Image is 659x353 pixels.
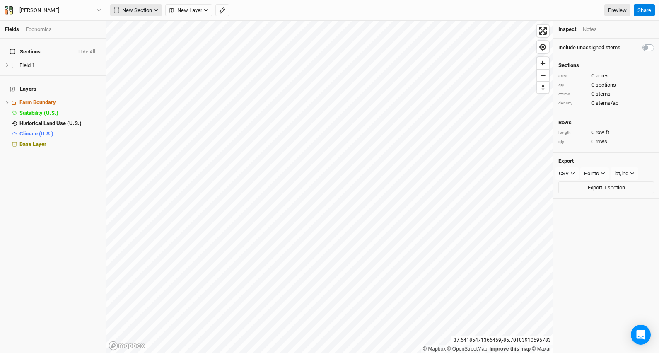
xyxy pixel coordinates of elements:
[19,131,101,137] div: Climate (U.S.)
[634,4,655,17] button: Share
[580,167,609,180] button: Points
[10,48,41,55] span: Sections
[106,21,553,353] canvas: Map
[558,130,587,136] div: length
[451,336,553,345] div: 37.64185471366459 , -85.70103910595783
[532,346,551,352] a: Maxar
[215,4,229,17] button: Shortcut: M
[631,325,651,345] div: Open Intercom Messenger
[19,6,59,15] div: Cody Gibbons
[604,4,630,17] a: Preview
[19,62,101,69] div: Field 1
[169,6,202,15] span: New Layer
[537,69,549,81] button: Zoom out
[596,129,609,136] span: row ft
[537,25,549,37] button: Enter fullscreen
[558,139,587,145] div: qty
[537,70,549,81] span: Zoom out
[5,81,101,97] h4: Layers
[558,82,587,88] div: qty
[537,41,549,53] button: Find my location
[114,6,152,15] span: New Section
[558,91,587,97] div: stems
[109,341,145,351] a: Mapbox logo
[596,90,611,98] span: stems
[558,138,654,145] div: 0
[558,129,654,136] div: 0
[558,90,654,98] div: 0
[19,99,101,106] div: Farm Boundary
[19,99,56,105] span: Farm Boundary
[558,44,620,51] label: Include unassigned stems
[537,57,549,69] button: Zoom in
[4,6,101,15] button: [PERSON_NAME]
[110,4,162,17] button: New Section
[19,141,101,147] div: Base Layer
[78,49,96,55] button: Hide All
[19,62,35,68] span: Field 1
[5,26,19,32] a: Fields
[19,110,101,116] div: Suitability (U.S.)
[611,167,638,180] button: lat,lng
[596,99,618,107] span: stems/ac
[19,6,59,15] div: [PERSON_NAME]
[447,346,488,352] a: OpenStreetMap
[596,72,609,80] span: acres
[19,120,82,126] span: Historical Land Use (U.S.)
[26,26,52,33] div: Economics
[558,158,654,164] h4: Export
[19,141,46,147] span: Base Layer
[596,138,607,145] span: rows
[558,72,654,80] div: 0
[558,26,576,33] div: Inspect
[614,169,628,178] div: lat,lng
[558,81,654,89] div: 0
[165,4,212,17] button: New Layer
[490,346,531,352] a: Improve this map
[558,73,587,79] div: area
[558,99,654,107] div: 0
[19,110,58,116] span: Suitability (U.S.)
[558,62,654,69] h4: Sections
[555,167,579,180] button: CSV
[537,82,549,93] span: Reset bearing to north
[537,81,549,93] button: Reset bearing to north
[423,346,446,352] a: Mapbox
[596,81,616,89] span: sections
[584,169,599,178] div: Points
[19,131,53,137] span: Climate (U.S.)
[19,120,101,127] div: Historical Land Use (U.S.)
[559,169,569,178] div: CSV
[558,181,654,194] button: Export 1 section
[558,100,587,106] div: density
[583,26,597,33] div: Notes
[558,119,654,126] h4: Rows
